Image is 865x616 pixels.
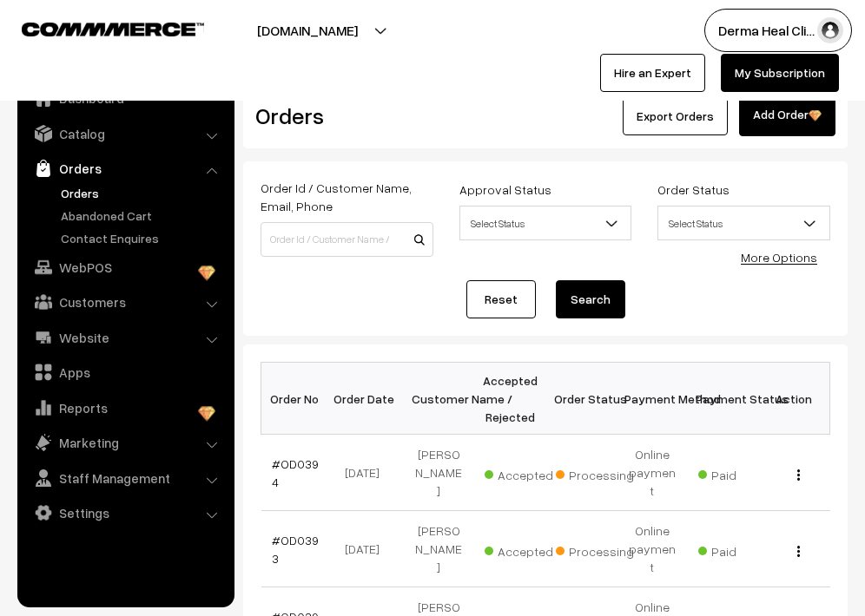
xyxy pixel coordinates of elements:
[261,222,433,257] input: Order Id / Customer Name / Customer Email / Customer Phone
[698,538,785,560] span: Paid
[556,280,625,318] button: Search
[22,462,228,494] a: Staff Management
[261,363,333,435] th: Order No
[403,511,474,587] td: [PERSON_NAME]
[657,206,830,240] span: Select Status
[741,250,817,265] a: More Options
[459,180,551,199] label: Approval Status
[459,206,632,240] span: Select Status
[22,357,228,388] a: Apps
[600,54,705,92] a: Hire an Expert
[403,363,474,435] th: Customer Name
[704,9,852,52] button: Derma Heal Cli…
[22,392,228,423] a: Reports
[797,469,800,481] img: Menu
[617,363,688,435] th: Payment Method
[255,102,432,129] h2: Orders
[545,363,617,435] th: Order Status
[22,427,228,458] a: Marketing
[261,179,433,215] label: Order Id / Customer Name, Email, Phone
[485,462,571,484] span: Accepted
[56,206,228,225] a: Abandoned Cart
[272,533,319,566] a: #OD0393
[617,511,688,587] td: Online payment
[721,54,839,92] a: My Subscription
[272,456,319,489] a: #OD0394
[474,363,545,435] th: Accepted / Rejected
[688,363,759,435] th: Payment Status
[22,286,228,318] a: Customers
[485,538,571,560] span: Accepted
[332,511,403,587] td: [DATE]
[698,462,785,484] span: Paid
[657,180,730,199] label: Order Status
[797,546,800,557] img: Menu
[22,23,204,36] img: COMMMERCE
[556,462,643,484] span: Processing
[556,538,643,560] span: Processing
[22,322,228,353] a: Website
[56,184,228,202] a: Orders
[403,435,474,511] td: [PERSON_NAME]
[22,118,228,149] a: Catalog
[196,9,419,52] button: [DOMAIN_NAME]
[466,280,536,318] a: Reset
[332,363,403,435] th: Order Date
[739,95,835,136] a: Add Order
[22,252,228,283] a: WebPOS
[617,435,688,511] td: Online payment
[22,497,228,528] a: Settings
[658,208,829,239] span: Select Status
[22,153,228,184] a: Orders
[332,435,403,511] td: [DATE]
[22,17,174,38] a: COMMMERCE
[817,17,843,43] img: user
[759,363,830,435] th: Action
[623,97,728,135] button: Export Orders
[56,229,228,247] a: Contact Enquires
[460,208,631,239] span: Select Status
